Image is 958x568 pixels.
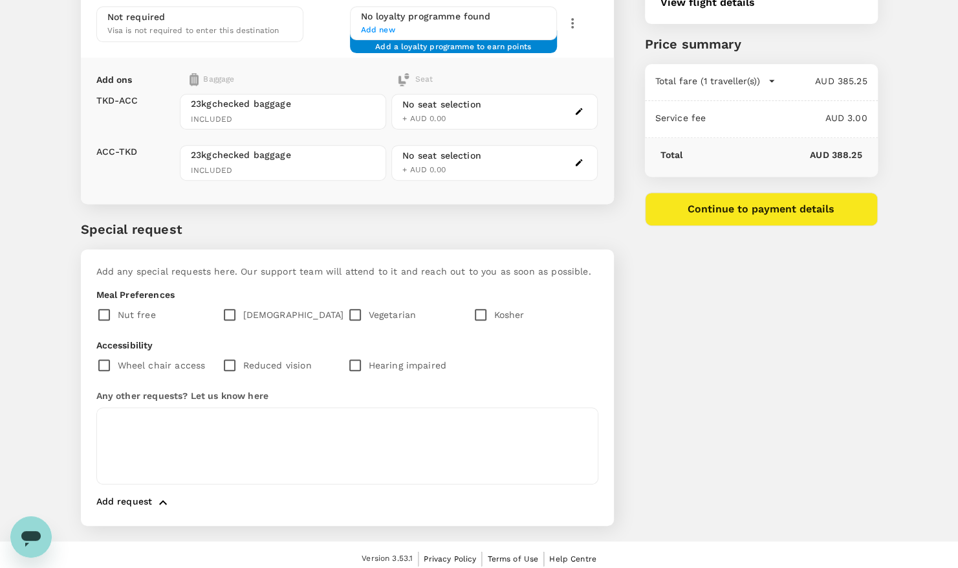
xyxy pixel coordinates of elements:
p: ACC - TKD [96,145,138,158]
img: baggage-icon [397,73,410,86]
p: [DEMOGRAPHIC_DATA] [243,308,344,321]
span: INCLUDED [191,165,375,177]
button: Continue to payment details [645,192,878,226]
span: Visa is not required to enter this destination [107,26,279,35]
button: Total fare (1 traveller(s)) [655,74,776,87]
p: AUD 3.00 [706,111,867,124]
p: Meal Preferences [96,288,598,301]
p: Reduced vision [243,359,312,372]
p: Total fare (1 traveller(s)) [655,74,760,87]
p: Add request [96,495,153,510]
span: + AUD 0.00 [402,114,446,123]
p: Add ons [96,73,133,86]
p: Wheel chair access [118,359,206,372]
p: Vegetarian [369,308,417,321]
p: AUD 388.25 [682,148,862,161]
a: Terms of Use [487,552,538,566]
p: Total [660,148,683,161]
p: Nut free [118,308,156,321]
a: Help Centre [549,552,596,566]
p: Accessibility [96,339,598,352]
span: Add a loyalty programme to earn points [375,41,531,43]
span: + AUD 0.00 [402,165,446,174]
span: Version 3.53.1 [362,552,413,565]
span: Add new [361,24,546,37]
span: Privacy Policy [424,554,476,563]
div: No seat selection [402,149,481,163]
span: INCLUDED [191,113,375,126]
p: Special request [81,220,614,239]
div: Baggage [190,73,340,86]
p: Hearing impaired [369,359,446,372]
img: baggage-icon [190,73,199,86]
p: Add any special requests here. Our support team will attend to it and reach out to you as soon as... [96,265,598,278]
div: Seat [397,73,433,86]
a: Privacy Policy [424,552,476,566]
p: AUD 385.25 [776,74,867,87]
span: 23kg checked baggage [191,148,375,161]
p: Price summary [645,34,878,54]
p: Any other requests? Let us know here [96,389,598,402]
span: Terms of Use [487,554,538,563]
h6: No loyalty programme found [361,10,546,24]
iframe: Button to launch messaging window [10,516,52,558]
div: No seat selection [402,98,481,111]
span: 23kg checked baggage [191,97,375,110]
span: Help Centre [549,554,596,563]
p: TKD - ACC [96,94,138,107]
p: Not required [107,10,166,23]
p: Kosher [494,308,525,321]
p: Service fee [655,111,706,124]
